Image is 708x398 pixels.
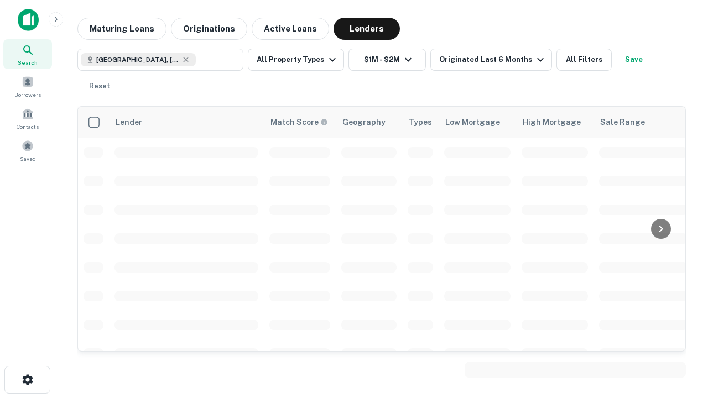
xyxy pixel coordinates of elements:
th: Capitalize uses an advanced AI algorithm to match your search with the best lender. The match sco... [264,107,336,138]
button: Maturing Loans [77,18,166,40]
a: Contacts [3,103,52,133]
div: High Mortgage [523,116,581,129]
div: Lender [116,116,142,129]
div: Low Mortgage [445,116,500,129]
button: Lenders [334,18,400,40]
span: Contacts [17,122,39,131]
button: All Filters [556,49,612,71]
button: Originated Last 6 Months [430,49,552,71]
div: Types [409,116,432,129]
button: $1M - $2M [348,49,426,71]
iframe: Chat Widget [653,310,708,363]
th: Lender [109,107,264,138]
a: Search [3,39,52,69]
span: Search [18,58,38,67]
button: Active Loans [252,18,329,40]
span: [GEOGRAPHIC_DATA], [GEOGRAPHIC_DATA], [GEOGRAPHIC_DATA] [96,55,179,65]
th: High Mortgage [516,107,594,138]
div: Geography [342,116,386,129]
th: Low Mortgage [439,107,516,138]
button: Reset [82,75,117,97]
div: Originated Last 6 Months [439,53,547,66]
span: Saved [20,154,36,163]
th: Sale Range [594,107,693,138]
a: Borrowers [3,71,52,101]
div: Capitalize uses an advanced AI algorithm to match your search with the best lender. The match sco... [270,116,328,128]
div: Sale Range [600,116,645,129]
button: Originations [171,18,247,40]
th: Geography [336,107,402,138]
th: Types [402,107,439,138]
button: Save your search to get updates of matches that match your search criteria. [616,49,652,71]
span: Borrowers [14,90,41,99]
button: All Property Types [248,49,344,71]
a: Saved [3,135,52,165]
img: capitalize-icon.png [18,9,39,31]
h6: Match Score [270,116,326,128]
